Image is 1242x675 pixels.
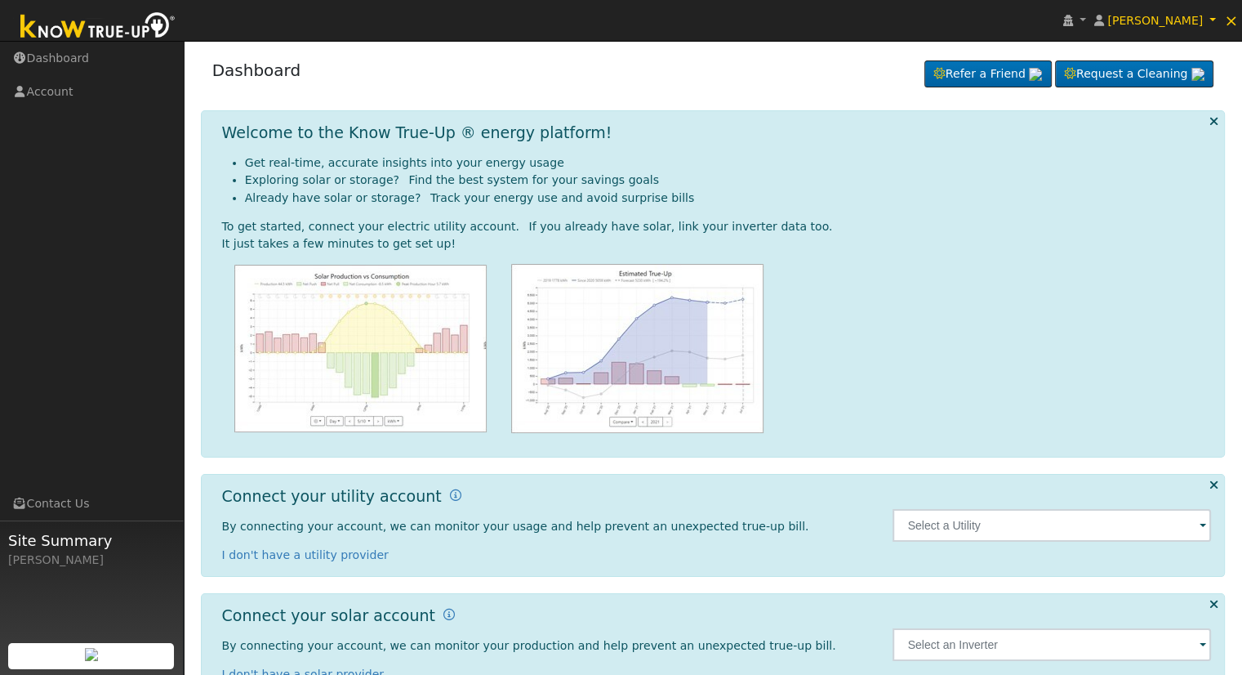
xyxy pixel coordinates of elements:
div: To get started, connect your electric utility account. If you already have solar, link your inver... [222,218,1212,235]
a: I don't have a utility provider [222,548,389,561]
span: By connecting your account, we can monitor your production and help prevent an unexpected true-up... [222,639,836,652]
span: Site Summary [8,530,175,552]
img: retrieve [85,648,98,661]
a: Refer a Friend [924,60,1052,88]
img: retrieve [1029,68,1042,81]
h1: Welcome to the Know True-Up ® energy platform! [222,123,612,142]
span: [PERSON_NAME] [1107,14,1203,27]
a: Dashboard [212,60,301,80]
div: It just takes a few minutes to get set up! [222,235,1212,253]
input: Select an Inverter [893,628,1211,661]
li: Exploring solar or storage? Find the best system for your savings goals [245,172,1212,189]
span: By connecting your account, we can monitor your usage and help prevent an unexpected true-up bill. [222,520,809,533]
div: [PERSON_NAME] [8,552,175,569]
input: Select a Utility [893,509,1211,542]
li: Get real-time, accurate insights into your energy usage [245,154,1212,172]
img: retrieve [1191,68,1204,81]
h1: Connect your utility account [222,487,442,506]
span: × [1224,11,1238,30]
li: Already have solar or storage? Track your energy use and avoid surprise bills [245,190,1212,207]
a: Request a Cleaning [1055,60,1213,88]
img: Know True-Up [12,9,184,46]
h1: Connect your solar account [222,606,435,625]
